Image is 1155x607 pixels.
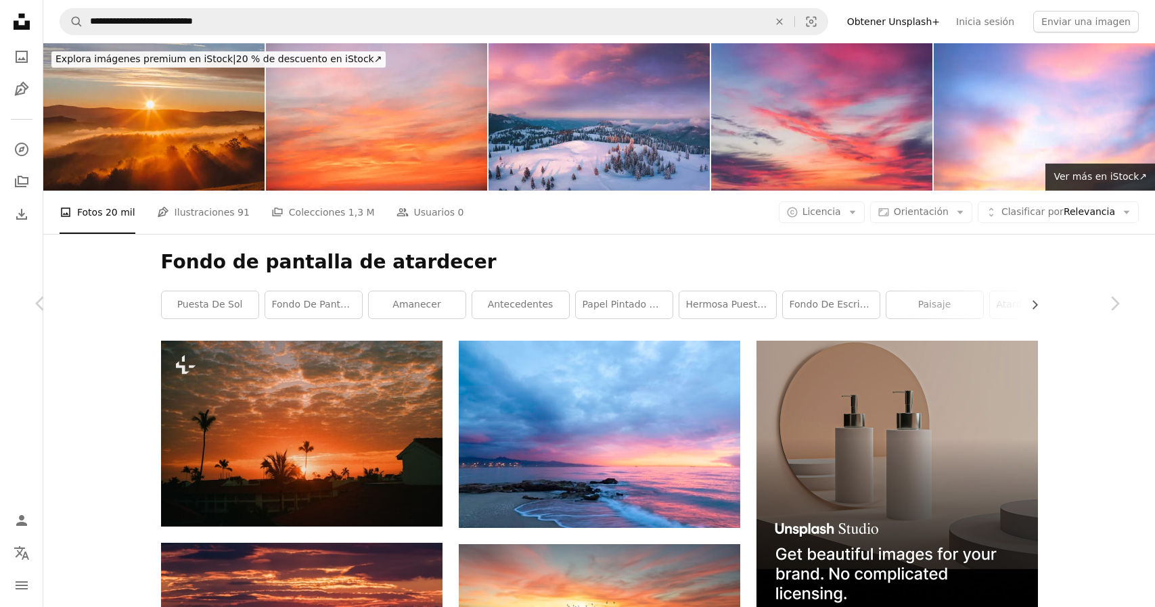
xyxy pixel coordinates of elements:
button: Idioma [8,539,35,566]
h1: Fondo de pantalla de atardecer [161,250,1038,274]
img: Hermosa vista del amanecer en el bosque brumoso en la Toscana, Italia, con colinas verdes y cipre... [43,43,265,191]
a: Fondo de escritorio [783,291,880,318]
a: Inicia sesión [948,11,1022,32]
a: Colecciones 1,3 M [271,191,375,234]
button: Borrar [765,9,794,34]
a: paisaje [886,291,983,318]
form: Encuentra imágenes en todo el sitio [60,8,828,35]
span: Relevancia [1001,205,1115,219]
a: Usuarios 0 [397,191,464,234]
span: Licencia [802,206,841,217]
a: Iniciar sesión / Registrarse [8,507,35,534]
a: Papel pintado del amanecer [576,291,673,318]
a: Obtener Unsplash+ [839,11,948,32]
a: Explora imágenes premium en iStock|20 % de descuento en iStock↗ [43,43,394,76]
span: Clasificar por [1001,206,1064,217]
img: Atardecer colorido [489,43,710,191]
a: Colecciones [8,168,35,195]
img: El sol se está poniendo sobre una ciudad con palmeras [161,341,443,527]
img: Sky,sunset, beautiful , luxury soft gradient orange gold clouds and sunlight on the blue sky perf... [266,43,487,191]
a: Fotos [8,43,35,70]
button: Menú [8,572,35,599]
a: Ilustraciones 91 [157,191,250,234]
span: Orientación [894,206,949,217]
img: Sunset blur nature summer background cloud gradient overlay dramatic weather orange sky evening s... [934,43,1155,191]
button: Búsqueda visual [795,9,828,34]
a: antecedentes [472,291,569,318]
a: Ilustraciones [8,76,35,103]
a: Explorar [8,136,35,163]
a: olas de cuerpo de agua salpicando en la arena [459,428,740,440]
span: 91 [237,205,250,220]
button: Clasificar porRelevancia [978,201,1139,223]
span: Explora imágenes premium en iStock | [55,53,236,64]
a: El sol se está poniendo sobre una ciudad con palmeras [161,427,443,439]
button: Enviar una imagen [1033,11,1139,32]
a: Atardecer en la ciudad [990,291,1087,318]
img: Nubes en el cielo. Puesta del sol. Tiempo. [711,43,932,191]
a: fondo de pantalla [265,291,362,318]
button: Buscar en Unsplash [60,9,83,34]
img: olas de cuerpo de agua salpicando en la arena [459,341,740,528]
a: Hermosa puesta de sol [679,291,776,318]
span: Ver más en iStock ↗ [1054,171,1147,182]
a: Historial de descargas [8,201,35,228]
a: Ver más en iStock↗ [1045,164,1155,191]
span: 0 [458,205,464,220]
button: desplazar lista a la derecha [1022,291,1038,318]
span: 1,3 M [348,205,375,220]
a: Siguiente [1074,239,1155,368]
button: Orientación [870,201,972,223]
div: 20 % de descuento en iStock ↗ [51,51,386,68]
button: Licencia [779,201,865,223]
a: puesta de sol [162,291,258,318]
a: amanecer [369,291,466,318]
